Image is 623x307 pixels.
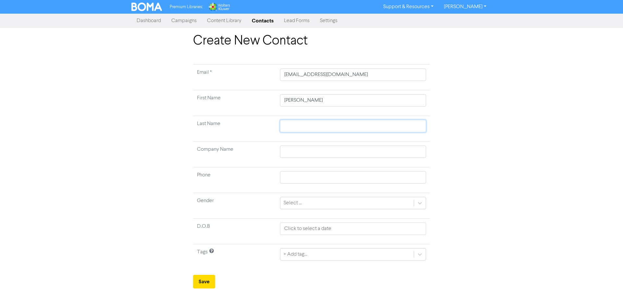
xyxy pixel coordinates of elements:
[315,14,343,27] a: Settings
[193,193,276,219] td: Gender
[131,3,162,11] img: BOMA Logo
[280,223,426,235] input: Click to select a date
[193,33,430,49] h1: Create New Contact
[439,2,492,12] a: [PERSON_NAME]
[202,14,247,27] a: Content Library
[166,14,202,27] a: Campaigns
[284,250,307,258] div: + Add tag...
[193,65,276,90] td: Required
[247,14,279,27] a: Contacts
[193,116,276,142] td: Last Name
[378,2,439,12] a: Support & Resources
[208,3,230,11] img: Wolters Kluwer
[193,244,276,270] td: Tags
[193,142,276,167] td: Company Name
[193,167,276,193] td: Phone
[131,14,166,27] a: Dashboard
[193,90,276,116] td: First Name
[193,275,215,288] button: Save
[279,14,315,27] a: Lead Forms
[170,5,203,9] span: Premium Libraries:
[193,219,276,244] td: D.O.B
[284,199,302,207] div: Select ...
[591,276,623,307] iframe: Chat Widget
